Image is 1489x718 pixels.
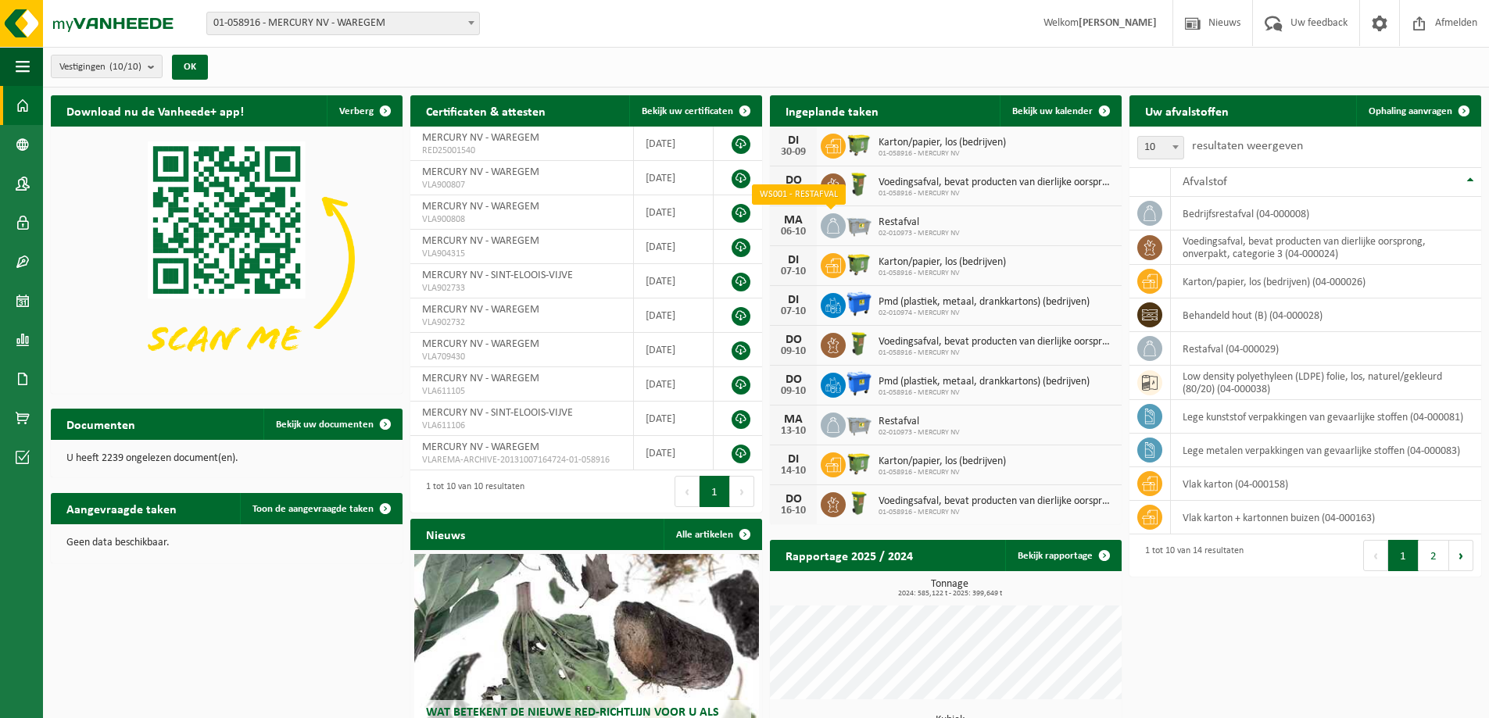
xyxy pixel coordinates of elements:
a: Bekijk rapportage [1005,540,1120,571]
div: MA [778,214,809,227]
h3: Tonnage [778,579,1122,598]
span: 01-058916 - MERCURY NV [879,468,1006,477]
span: 10 [1138,137,1183,159]
span: 01-058916 - MERCURY NV - WAREGEM [207,13,479,34]
button: 1 [700,476,730,507]
span: 2024: 585,122 t - 2025: 399,649 t [778,590,1122,598]
span: Voedingsafval, bevat producten van dierlijke oorsprong, onverpakt, categorie 3 [879,177,1114,189]
div: 02-10 [778,187,809,198]
button: Next [730,476,754,507]
div: 1 tot 10 van 14 resultaten [1137,538,1244,573]
td: [DATE] [634,264,714,298]
strong: [PERSON_NAME] [1079,17,1157,29]
span: 02-010973 - MERCURY NV [879,229,960,238]
div: DO [778,174,809,187]
td: bedrijfsrestafval (04-000008) [1171,197,1481,230]
span: Pmd (plastiek, metaal, drankkartons) (bedrijven) [879,376,1090,388]
span: VLA900808 [422,213,621,226]
td: [DATE] [634,402,714,436]
span: MERCURY NV - WAREGEM [422,338,539,350]
span: Verberg [339,106,374,116]
span: MERCURY NV - WAREGEM [422,132,539,144]
div: 07-10 [778,306,809,317]
img: WB-1100-HPE-GN-50 [846,131,872,158]
button: Vestigingen(10/10) [51,55,163,78]
td: [DATE] [634,298,714,333]
span: Voedingsafval, bevat producten van dierlijke oorsprong, onverpakt, categorie 3 [879,495,1114,508]
img: Download de VHEPlus App [51,127,403,391]
h2: Certificaten & attesten [410,95,561,126]
div: 07-10 [778,266,809,277]
img: WB-0060-HPE-GN-50 [846,330,872,357]
div: DI [778,134,809,147]
button: Verberg [327,95,401,127]
td: voedingsafval, bevat producten van dierlijke oorsprong, onverpakt, categorie 3 (04-000024) [1171,230,1481,265]
h2: Ingeplande taken [770,95,894,126]
span: Vestigingen [59,55,141,79]
h2: Download nu de Vanheede+ app! [51,95,260,126]
div: 09-10 [778,386,809,397]
td: lege kunststof verpakkingen van gevaarlijke stoffen (04-000081) [1171,400,1481,434]
td: [DATE] [634,195,714,230]
td: [DATE] [634,161,714,195]
span: VLA902733 [422,282,621,295]
td: low density polyethyleen (LDPE) folie, los, naturel/gekleurd (80/20) (04-000038) [1171,366,1481,400]
p: U heeft 2239 ongelezen document(en). [66,453,387,464]
label: resultaten weergeven [1192,140,1303,152]
div: 16-10 [778,505,809,516]
span: VLA904315 [422,248,621,260]
button: 1 [1388,540,1419,571]
td: restafval (04-000029) [1171,332,1481,366]
count: (10/10) [109,62,141,72]
td: behandeld hout (B) (04-000028) [1171,298,1481,332]
img: WB-1100-HPE-BE-01 [846,370,872,397]
span: 01-058916 - MERCURY NV [879,348,1114,358]
div: 13-10 [778,426,809,437]
img: WB-0060-HPE-GN-50 [846,490,872,516]
span: 01-058916 - MERCURY NV [879,149,1006,159]
button: Previous [1363,540,1388,571]
span: Karton/papier, los (bedrijven) [879,256,1006,269]
td: vlak karton + kartonnen buizen (04-000163) [1171,501,1481,534]
div: 30-09 [778,147,809,158]
h2: Aangevraagde taken [51,493,192,523]
a: Bekijk uw certificaten [629,95,761,127]
span: MERCURY NV - WAREGEM [422,373,539,384]
span: Restafval [879,216,960,229]
td: [DATE] [634,230,714,264]
span: 10 [1137,136,1184,159]
span: VLA611106 [422,420,621,432]
button: Previous [675,476,700,507]
span: Voedingsafval, bevat producten van dierlijke oorsprong, onverpakt, categorie 3 [879,336,1114,348]
span: Restafval [879,416,960,428]
h2: Uw afvalstoffen [1129,95,1244,126]
span: MERCURY NV - WAREGEM [422,235,539,247]
div: 14-10 [778,466,809,477]
span: VLA900807 [422,179,621,191]
span: Pmd (plastiek, metaal, drankkartons) (bedrijven) [879,296,1090,309]
span: RED25001540 [422,145,621,157]
span: 02-010974 - MERCURY NV [879,309,1090,318]
img: WB-2500-GAL-GY-01 [846,211,872,238]
img: WB-2500-GAL-GY-01 [846,410,872,437]
a: Alle artikelen [664,519,761,550]
span: Ophaling aanvragen [1369,106,1452,116]
div: DI [778,453,809,466]
div: DI [778,254,809,266]
p: Geen data beschikbaar. [66,538,387,548]
a: Ophaling aanvragen [1356,95,1480,127]
span: 01-058916 - MERCURY NV [879,508,1114,517]
span: Toon de aangevraagde taken [252,504,374,514]
a: Bekijk uw documenten [263,409,401,440]
td: [DATE] [634,333,714,367]
div: 1 tot 10 van 10 resultaten [418,474,524,509]
div: 09-10 [778,346,809,357]
td: [DATE] [634,367,714,402]
button: 2 [1419,540,1449,571]
span: 01-058916 - MERCURY NV [879,269,1006,278]
td: [DATE] [634,127,714,161]
span: MERCURY NV - WAREGEM [422,201,539,213]
span: Bekijk uw documenten [276,420,374,430]
div: 06-10 [778,227,809,238]
button: OK [172,55,208,80]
